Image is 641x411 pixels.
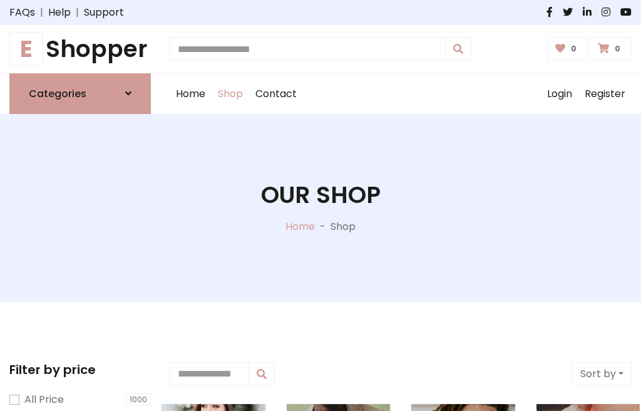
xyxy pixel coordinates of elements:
a: Register [578,74,632,114]
span: 0 [568,43,580,55]
h6: Categories [29,88,86,100]
p: Shop [331,219,356,234]
a: 0 [547,37,588,61]
a: FAQs [9,5,35,20]
a: Shop [212,74,249,114]
h1: Shopper [9,35,151,63]
a: Help [48,5,71,20]
span: | [35,5,48,20]
h5: Filter by price [9,362,151,377]
a: 0 [590,37,632,61]
label: All Price [24,392,64,407]
a: Login [541,74,578,114]
span: 0 [612,43,623,55]
a: Home [170,74,212,114]
a: EShopper [9,35,151,63]
span: 1000 [126,393,151,406]
a: Support [84,5,124,20]
span: | [71,5,84,20]
button: Sort by [572,362,632,386]
a: Home [285,219,315,234]
a: Contact [249,74,303,114]
p: - [315,219,331,234]
span: E [9,32,43,66]
a: Categories [9,73,151,114]
h1: Our Shop [261,181,381,209]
